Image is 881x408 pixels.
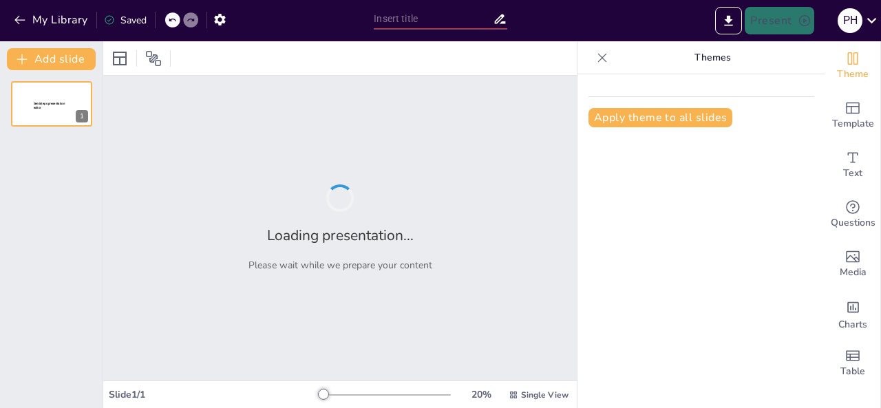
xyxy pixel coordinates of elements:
button: Apply theme to all slides [588,108,732,127]
div: Get real-time input from your audience [825,190,880,239]
div: Slide 1 / 1 [109,388,319,401]
button: Add slide [7,48,96,70]
button: My Library [10,9,94,31]
div: Change the overall theme [825,41,880,91]
button: P H [838,7,862,34]
div: Saved [104,14,147,27]
span: Table [840,364,865,379]
div: Layout [109,47,131,69]
span: Charts [838,317,867,332]
div: 1 [11,81,92,127]
div: Add charts and graphs [825,289,880,339]
p: Themes [613,41,811,74]
input: Insert title [374,9,492,29]
span: Single View [521,389,569,400]
div: 1 [76,110,88,122]
button: Export to PowerPoint [715,7,742,34]
div: 20 % [465,388,498,401]
span: Template [832,116,874,131]
h2: Loading presentation... [267,226,414,245]
span: Position [145,50,162,67]
span: Theme [837,67,869,82]
div: Add images, graphics, shapes or video [825,239,880,289]
span: Questions [831,215,875,230]
p: Please wait while we prepare your content [248,259,432,272]
div: Add ready made slides [825,91,880,140]
div: P H [838,8,862,33]
div: Add text boxes [825,140,880,190]
div: Add a table [825,339,880,388]
span: Sendsteps presentation editor [34,102,65,109]
button: Present [745,7,814,34]
span: Text [843,166,862,181]
span: Media [840,265,867,280]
